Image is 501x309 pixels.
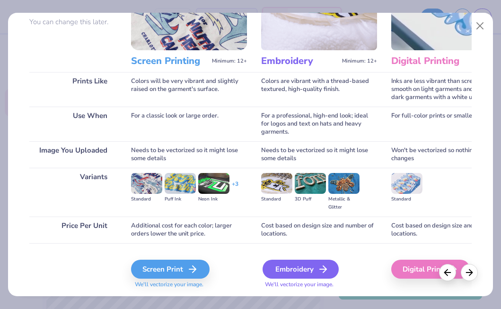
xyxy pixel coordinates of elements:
[391,55,468,67] h3: Digital Printing
[29,168,117,217] div: Variants
[29,72,117,107] div: Prints Like
[391,260,470,279] div: Digital Print
[131,260,210,279] div: Screen Print
[391,173,422,194] img: Standard
[131,107,247,141] div: For a classic look or large order.
[29,141,117,168] div: Image You Uploaded
[29,107,117,141] div: Use When
[29,217,117,243] div: Price Per Unit
[29,18,117,26] p: You can change this later.
[261,55,338,67] h3: Embroidery
[261,107,377,141] div: For a professional, high-end look; ideal for logos and text on hats and heavy garments.
[342,58,377,64] span: Minimum: 12+
[261,173,292,194] img: Standard
[263,260,339,279] div: Embroidery
[391,195,422,203] div: Standard
[232,180,238,196] div: + 3
[212,58,247,64] span: Minimum: 12+
[165,173,196,194] img: Puff Ink
[131,55,208,67] h3: Screen Printing
[131,72,247,107] div: Colors will be very vibrant and slightly raised on the garment's surface.
[198,173,229,194] img: Neon Ink
[328,173,360,194] img: Metallic & Glitter
[261,141,377,168] div: Needs to be vectorized so it might lose some details
[131,281,247,289] span: We'll vectorize your image.
[165,195,196,203] div: Puff Ink
[198,195,229,203] div: Neon Ink
[471,17,489,35] button: Close
[261,281,377,289] span: We'll vectorize your image.
[261,195,292,203] div: Standard
[131,141,247,168] div: Needs to be vectorized so it might lose some details
[131,173,162,194] img: Standard
[261,217,377,243] div: Cost based on design size and number of locations.
[295,173,326,194] img: 3D Puff
[131,217,247,243] div: Additional cost for each color; larger orders lower the unit price.
[295,195,326,203] div: 3D Puff
[328,195,360,211] div: Metallic & Glitter
[131,195,162,203] div: Standard
[261,72,377,107] div: Colors are vibrant with a thread-based textured, high-quality finish.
